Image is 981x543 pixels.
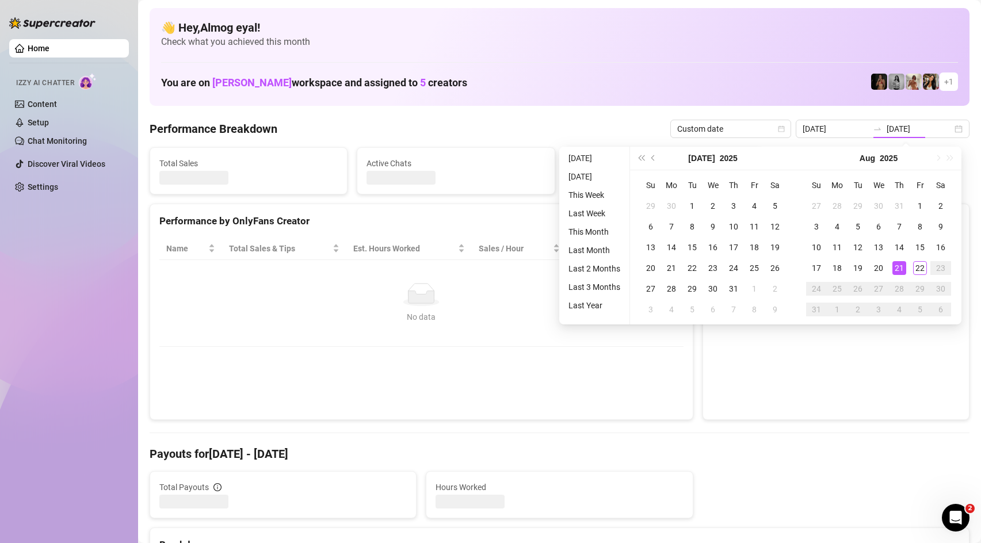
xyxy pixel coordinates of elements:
[161,36,958,48] span: Check what you achieved this month
[574,242,667,255] span: Chat Conversion
[159,481,209,494] span: Total Payouts
[965,504,975,513] span: 2
[229,242,330,255] span: Total Sales & Tips
[166,242,206,255] span: Name
[159,238,222,260] th: Name
[778,125,785,132] span: calendar
[16,78,74,89] span: Izzy AI Chatter
[712,213,960,229] div: Sales by OnlyFans Creator
[79,73,97,90] img: AI Chatter
[888,74,904,90] img: A
[28,100,57,109] a: Content
[677,120,784,137] span: Custom date
[574,157,753,170] span: Messages Sent
[436,481,683,494] span: Hours Worked
[150,446,969,462] h4: Payouts for [DATE] - [DATE]
[28,182,58,192] a: Settings
[420,77,426,89] span: 5
[9,17,96,29] img: logo-BBDzfeDw.svg
[161,77,467,89] h1: You are on workspace and assigned to creators
[906,74,922,90] img: Green
[150,121,277,137] h4: Performance Breakdown
[923,74,939,90] img: AdelDahan
[567,238,684,260] th: Chat Conversion
[367,157,545,170] span: Active Chats
[873,124,882,133] span: swap-right
[28,136,87,146] a: Chat Monitoring
[159,213,684,229] div: Performance by OnlyFans Creator
[213,483,222,491] span: info-circle
[479,242,551,255] span: Sales / Hour
[222,238,346,260] th: Total Sales & Tips
[161,20,958,36] h4: 👋 Hey, Almog eyal !
[28,159,105,169] a: Discover Viral Videos
[353,242,456,255] div: Est. Hours Worked
[871,74,887,90] img: the_bohema
[171,311,672,323] div: No data
[212,77,292,89] span: [PERSON_NAME]
[887,123,952,135] input: End date
[944,75,953,88] span: + 1
[942,504,969,531] iframe: Intercom live chat
[28,118,49,127] a: Setup
[873,124,882,133] span: to
[803,123,868,135] input: Start date
[472,238,567,260] th: Sales / Hour
[28,44,49,53] a: Home
[159,157,338,170] span: Total Sales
